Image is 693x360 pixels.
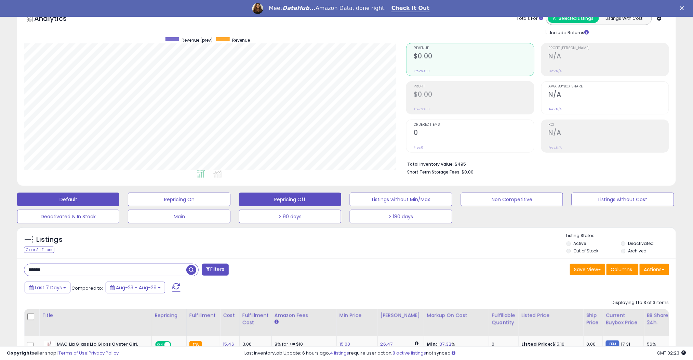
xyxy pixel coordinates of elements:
button: Listings without Cost [572,193,674,206]
span: Profit [414,85,534,88]
h2: N/A [549,91,669,100]
a: Check It Out [391,5,430,12]
div: Displaying 1 to 3 of 3 items [612,300,669,306]
h2: N/A [549,129,669,138]
div: Totals For [517,15,544,22]
small: Prev: $0.00 [414,69,430,73]
small: Prev: N/A [549,69,562,73]
small: Prev: $0.00 [414,107,430,111]
button: Filters [202,264,229,276]
strong: Copyright [7,350,32,356]
div: Close [680,6,687,10]
label: Deactivated [628,240,654,246]
div: Cost [223,312,237,319]
button: > 180 days [350,210,452,223]
b: Total Inventory Value: [407,161,454,167]
span: Last 7 Days [35,284,62,291]
h2: N/A [549,52,669,61]
li: $495 [407,160,664,168]
div: Current Buybox Price [606,312,641,326]
h2: $0.00 [414,91,534,100]
div: Ship Price [586,312,600,326]
div: Meet Amazon Data, done right. [269,5,386,12]
button: All Selected Listings [548,14,599,23]
span: 2025-09-7 02:23 GMT [657,350,686,356]
span: Ordered Items [414,123,534,127]
span: Compared to: [71,285,103,291]
div: Clear All Filters [24,247,54,253]
div: Fulfillable Quantity [492,312,516,326]
button: Repricing Off [239,193,341,206]
small: Prev: N/A [549,146,562,150]
span: Avg. Buybox Share [549,85,669,88]
a: 4 listings [330,350,349,356]
button: Default [17,193,119,206]
div: seller snap | | [7,350,119,357]
button: Columns [607,264,639,275]
span: $0.00 [462,169,474,175]
i: DataHub... [282,5,316,11]
small: Amazon Fees. [275,319,279,325]
a: Privacy Policy [89,350,119,356]
p: Listing States: [567,233,676,239]
button: Aug-23 - Aug-29 [106,282,165,293]
span: Columns [611,266,632,273]
div: Min Price [339,312,375,319]
h5: Listings [36,235,63,245]
div: Amazon Fees [275,312,334,319]
div: Last InventoryLab Update: 6 hours ago, require user action, not synced. [244,350,686,357]
button: Save View [570,264,605,275]
div: [PERSON_NAME] [381,312,421,319]
img: Profile image for Georgie [252,3,263,14]
h2: $0.00 [414,52,534,61]
div: Fulfillment Cost [242,312,269,326]
h5: Analytics [34,14,80,25]
span: Revenue [414,46,534,50]
button: Listings With Cost [599,14,650,23]
div: BB Share 24h. [647,312,672,326]
button: Actions [640,264,669,275]
div: Repricing [155,312,184,319]
span: Profit [PERSON_NAME] [549,46,669,50]
label: Out of Stock [574,248,599,254]
button: Listings without Min/Max [350,193,452,206]
label: Active [574,240,586,246]
button: Non Competitive [461,193,563,206]
h2: 0 [414,129,534,138]
div: Listed Price [521,312,581,319]
th: The percentage added to the cost of goods (COGS) that forms the calculator for Min & Max prices. [424,309,489,336]
a: Terms of Use [58,350,88,356]
span: ROI [549,123,669,127]
button: Main [128,210,230,223]
a: 8 active listings [392,350,426,356]
button: Last 7 Days [25,282,70,293]
span: Revenue (prev) [182,37,213,43]
button: Repricing On [128,193,230,206]
span: Aug-23 - Aug-29 [116,284,157,291]
div: Title [42,312,149,319]
small: Prev: 0 [414,146,423,150]
div: Fulfillment [189,312,217,319]
small: Prev: N/A [549,107,562,111]
button: Deactivated & In Stock [17,210,119,223]
span: Revenue [232,37,250,43]
div: Markup on Cost [427,312,486,319]
label: Archived [628,248,647,254]
div: Include Returns [541,28,597,36]
button: > 90 days [239,210,341,223]
b: Short Term Storage Fees: [407,169,461,175]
